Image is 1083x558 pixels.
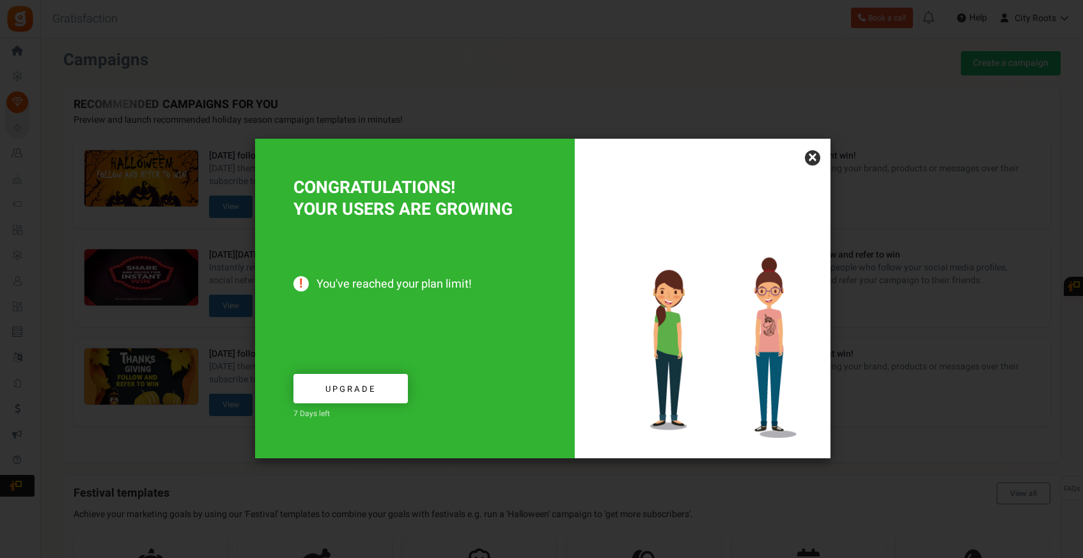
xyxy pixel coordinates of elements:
[293,374,408,404] a: Upgrade
[293,175,513,222] span: CONGRATULATIONS! YOUR USERS ARE GROWING
[293,277,536,291] span: You've reached your plan limit!
[805,150,820,166] a: ×
[293,408,330,419] span: 7 Days left
[325,383,376,395] span: Upgrade
[575,203,830,458] img: Increased users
